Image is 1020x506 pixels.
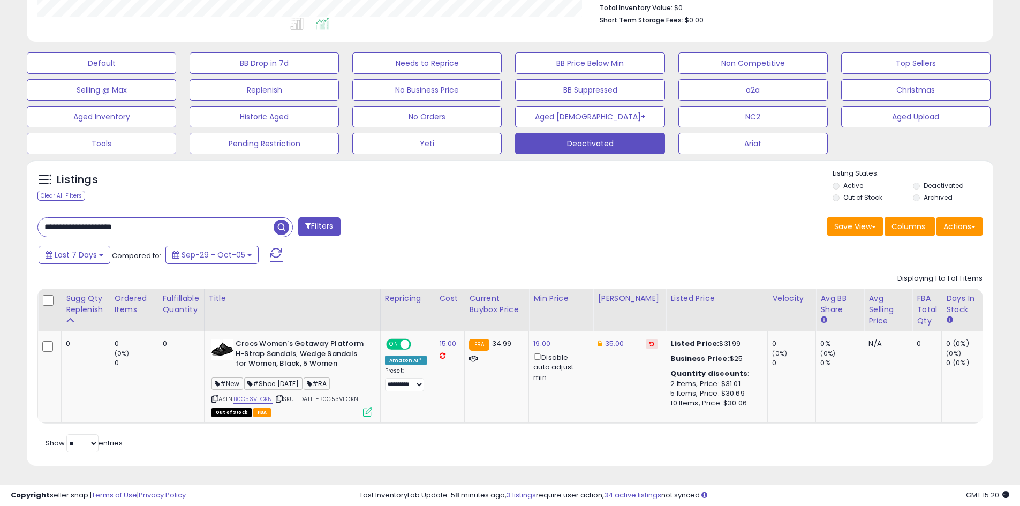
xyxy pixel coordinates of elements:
[55,250,97,260] span: Last 7 Days
[352,133,502,154] button: Yeti
[385,356,427,365] div: Amazon AI *
[670,293,763,304] div: Listed Price
[670,368,747,379] b: Quantity discounts
[820,349,835,358] small: (0%)
[46,438,123,448] span: Show: entries
[182,250,245,260] span: Sep-29 - Oct-05
[533,338,550,349] a: 19.00
[772,293,811,304] div: Velocity
[820,358,864,368] div: 0%
[385,367,427,391] div: Preset:
[604,490,661,500] a: 34 active listings
[966,490,1009,500] span: 2025-10-13 15:20 GMT
[820,293,859,315] div: Avg BB Share
[670,389,759,398] div: 5 Items, Price: $30.69
[827,217,883,236] button: Save View
[605,338,624,349] a: 35.00
[304,377,330,390] span: #RA
[440,293,460,304] div: Cost
[600,1,974,13] li: $0
[820,315,827,325] small: Avg BB Share.
[820,339,864,349] div: 0%
[917,293,937,327] div: FBA Total Qty
[211,339,233,360] img: 31qn-9VG0QL._SL40_.jpg
[917,339,933,349] div: 0
[236,339,366,372] b: Crocs Women's Getaway Platform H-Strap Sandals, Wedge Sandals for Women, Black, 5 Women
[843,181,863,190] label: Active
[600,3,673,12] b: Total Inventory Value:
[211,377,243,390] span: #New
[66,339,102,349] div: 0
[244,377,303,390] span: #Shoe [DATE]
[115,358,158,368] div: 0
[685,15,704,25] span: $0.00
[190,133,339,154] button: Pending Restriction
[946,293,985,315] div: Days In Stock
[165,246,259,264] button: Sep-29 - Oct-05
[37,191,85,201] div: Clear All Filters
[841,52,991,74] button: Top Sellers
[11,490,186,501] div: seller snap | |
[936,217,983,236] button: Actions
[924,181,964,190] label: Deactivated
[670,339,759,349] div: $31.99
[891,221,925,232] span: Columns
[233,395,273,404] a: B0C53VFGKN
[385,293,430,304] div: Repricing
[841,79,991,101] button: Christmas
[533,293,588,304] div: Min Price
[885,217,935,236] button: Columns
[469,293,524,315] div: Current Buybox Price
[670,398,759,408] div: 10 Items, Price: $30.06
[772,349,787,358] small: (0%)
[515,52,664,74] button: BB Price Below Min
[946,339,989,349] div: 0 (0%)
[600,16,683,25] b: Short Term Storage Fees:
[946,358,989,368] div: 0 (0%)
[670,354,759,364] div: $25
[515,106,664,127] button: Aged [DEMOGRAPHIC_DATA]+
[772,358,815,368] div: 0
[62,289,110,331] th: Please note that this number is a calculation based on your required days of coverage and your ve...
[897,274,983,284] div: Displaying 1 to 1 of 1 items
[11,490,50,500] strong: Copyright
[772,339,815,349] div: 0
[352,52,502,74] button: Needs to Reprice
[253,408,271,417] span: FBA
[298,217,340,236] button: Filters
[139,490,186,500] a: Privacy Policy
[678,79,828,101] button: a2a
[678,106,828,127] button: NC2
[946,315,953,325] small: Days In Stock.
[515,133,664,154] button: Deactivated
[274,395,358,403] span: | SKU: [DATE]-B0C53VFGKN
[115,293,154,315] div: Ordered Items
[678,52,828,74] button: Non Competitive
[670,379,759,389] div: 2 Items, Price: $31.01
[598,293,661,304] div: [PERSON_NAME]
[209,293,376,304] div: Title
[678,133,828,154] button: Ariat
[190,106,339,127] button: Historic Aged
[92,490,137,500] a: Terms of Use
[469,339,489,351] small: FBA
[360,490,1009,501] div: Last InventoryLab Update: 58 minutes ago, require user action, not synced.
[115,339,158,349] div: 0
[57,172,98,187] h5: Listings
[440,338,457,349] a: 15.00
[492,338,512,349] span: 34.99
[841,106,991,127] button: Aged Upload
[115,349,130,358] small: (0%)
[868,339,904,349] div: N/A
[163,293,200,315] div: Fulfillable Quantity
[352,79,502,101] button: No Business Price
[27,79,176,101] button: Selling @ Max
[946,349,961,358] small: (0%)
[352,106,502,127] button: No Orders
[39,246,110,264] button: Last 7 Days
[670,353,729,364] b: Business Price:
[211,408,252,417] span: All listings that are currently out of stock and unavailable for purchase on Amazon
[211,339,372,416] div: ASIN:
[670,338,719,349] b: Listed Price:
[190,79,339,101] button: Replenish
